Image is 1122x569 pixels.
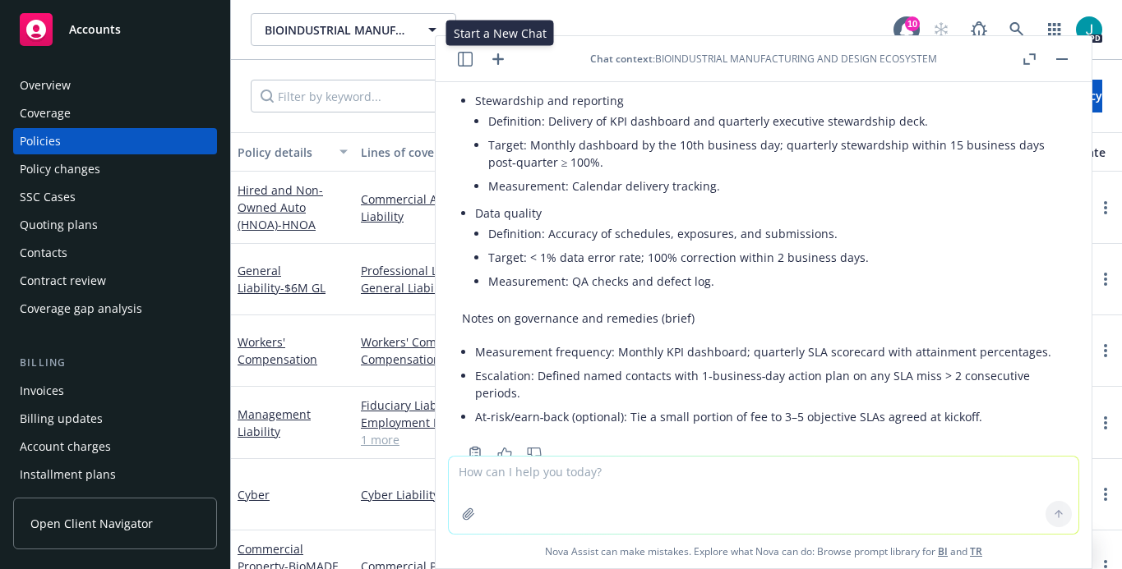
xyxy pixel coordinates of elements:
[280,280,326,296] span: - $6M GL
[251,13,456,46] button: BIOINDUSTRIAL MANUFACTURING AND DESIGN ECOSYSTEM
[251,80,535,112] input: Filter by keyword...
[462,310,1065,327] p: Notes on governance and remedies (brief)
[13,128,217,154] a: Policies
[361,431,553,448] a: 1 more
[69,23,121,36] span: Accounts
[231,132,354,172] button: Policy details
[488,174,1065,198] li: Measurement: Calendar delivery tracking.
[475,92,1065,109] p: Stewardship and reporting
[361,414,553,431] a: Employment Practices Liability
[20,156,100,182] div: Policy changes
[442,535,1085,568] span: Nova Assist can make mistakes. Explore what Nova can do: Browse prompt library for and
[13,461,217,488] a: Installment plans
[278,217,316,232] span: - HNOA
[1096,413,1115,433] a: more
[13,355,217,371] div: Billing
[20,296,142,322] div: Coverage gap analysis
[20,461,116,488] div: Installment plans
[1096,269,1115,289] a: more
[446,21,554,46] div: Start a New Chat
[13,406,217,432] a: Billing updates
[13,156,217,182] a: Policy changes
[925,13,958,46] a: Start snowing
[13,240,217,266] a: Contacts
[20,100,71,126] div: Coverage
[20,72,71,99] div: Overview
[30,515,153,532] span: Open Client Navigator
[13,72,217,99] a: Overview
[13,378,217,404] a: Invoices
[20,240,67,266] div: Contacts
[238,406,311,439] a: Management Liability
[238,334,317,367] a: Workers' Compensation
[488,269,1065,293] li: Measurement: QA checks and defect log.
[354,132,560,172] button: Lines of coverage
[238,487,270,502] a: Cyber
[13,268,217,294] a: Contract review
[265,21,407,39] span: BIOINDUSTRIAL MANUFACTURING AND DESIGN ECOSYSTEM
[468,446,483,461] svg: Copy to clipboard
[238,144,330,161] div: Policy details
[13,434,217,460] a: Account charges
[521,442,547,465] button: Thumbs down
[361,486,553,503] a: Cyber Liability
[13,212,217,238] a: Quoting plans
[590,52,937,66] div: : BIOINDUSTRIAL MANUFACTURING AND DESIGN ECOSYSTEM
[20,184,76,210] div: SSC Cases
[361,190,553,225] a: Commercial Auto Liability - Auto Liability
[361,262,553,279] a: Professional Liability
[488,245,1065,269] li: Target: < 1% data error rate; 100% correction within 2 business days.
[13,100,217,126] a: Coverage
[20,378,64,404] div: Invoices
[13,184,217,210] a: SSC Cases
[970,544,982,558] a: TR
[20,406,103,432] div: Billing updates
[1038,13,1071,46] a: Switch app
[963,13,995,46] a: Report a Bug
[1096,198,1115,218] a: more
[475,204,1065,222] p: Data quality
[488,133,1065,174] li: Target: Monthly dashboard by the 10th business day; quarterly stewardship within 15 business days...
[475,405,1065,429] li: At‑risk/earn‑back (optional): Tie a small portion of fee to 3–5 objective SLAs agreed at kickoff.
[488,109,1065,133] li: Definition: Delivery of KPI dashboard and quarterly executive stewardship deck.
[475,364,1065,405] li: Escalation: Defined named contacts with 1‑business‑day action plan on any SLA miss > 2 consecutiv...
[20,212,98,238] div: Quoting plans
[20,268,106,294] div: Contract review
[238,182,323,232] a: Hired and Non-Owned Auto (HNOA)
[361,144,535,161] div: Lines of coverage
[13,7,217,53] a: Accounts
[238,263,326,296] a: General Liability
[938,544,948,558] a: BI
[13,296,217,322] a: Coverage gap analysis
[1096,484,1115,504] a: more
[905,16,920,31] div: 10
[361,279,553,296] a: General Liability
[1000,13,1033,46] a: Search
[20,434,111,460] div: Account charges
[1076,16,1102,43] img: photo
[475,340,1065,364] li: Measurement frequency: Monthly KPI dashboard; quarterly SLA scorecard with attainment percentages.
[1096,341,1115,360] a: more
[590,52,653,66] span: Chat context
[20,128,61,154] div: Policies
[488,222,1065,245] li: Definition: Accuracy of schedules, exposures, and submissions.
[361,333,553,368] a: Workers' Compensation - Workers Compensation
[361,397,553,414] a: Fiduciary Liability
